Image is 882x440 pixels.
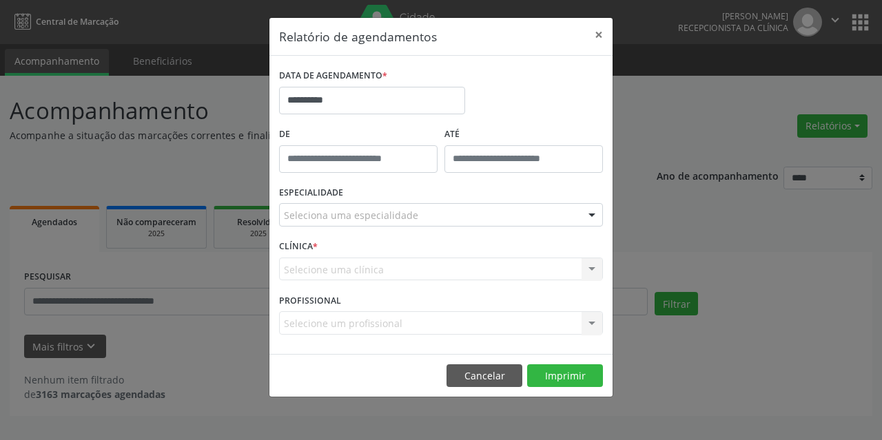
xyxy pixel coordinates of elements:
[279,65,387,87] label: DATA DE AGENDAMENTO
[279,236,318,258] label: CLÍNICA
[527,364,603,388] button: Imprimir
[279,182,343,204] label: ESPECIALIDADE
[279,28,437,45] h5: Relatório de agendamentos
[279,290,341,311] label: PROFISSIONAL
[279,124,438,145] label: De
[585,18,613,52] button: Close
[444,124,603,145] label: ATÉ
[284,208,418,222] span: Seleciona uma especialidade
[447,364,522,388] button: Cancelar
